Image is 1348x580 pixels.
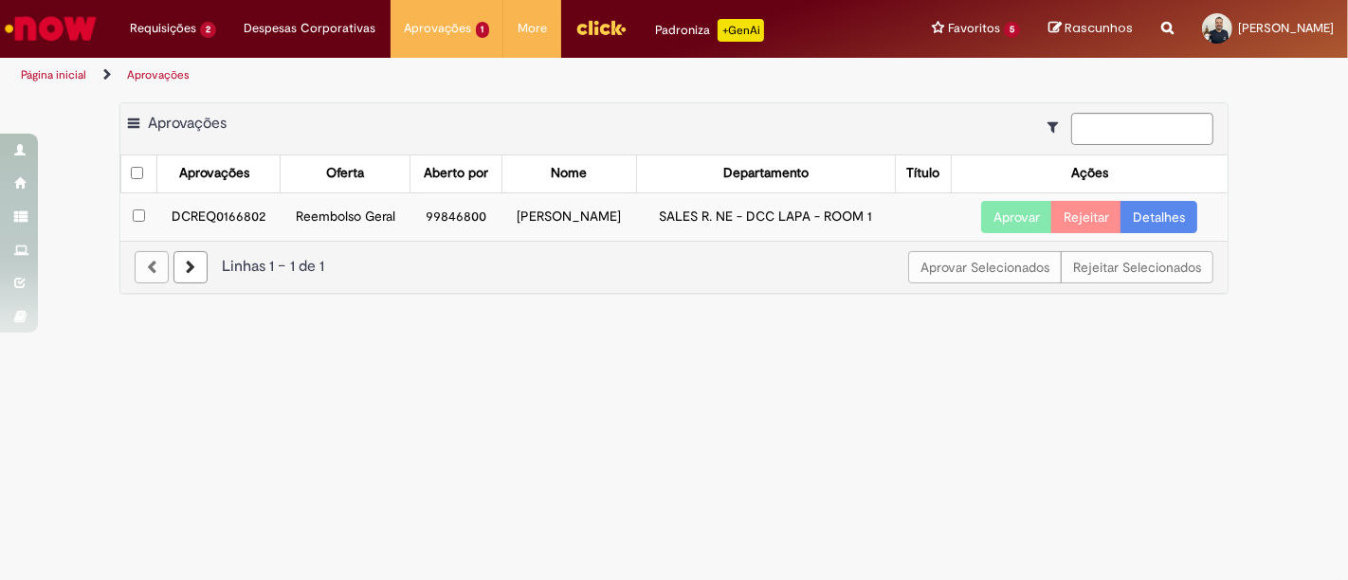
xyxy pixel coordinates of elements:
[281,192,410,241] td: Reembolso Geral
[637,192,896,241] td: SALES R. NE - DCC LAPA - ROOM 1
[157,155,281,192] th: Aprovações
[405,19,472,38] span: Aprovações
[1048,20,1133,38] a: Rascunhos
[2,9,100,47] img: ServiceNow
[21,67,86,82] a: Página inicial
[655,19,764,42] div: Padroniza
[245,19,376,38] span: Despesas Corporativas
[906,164,939,183] div: Título
[1051,201,1121,233] button: Rejeitar
[326,164,364,183] div: Oferta
[424,164,488,183] div: Aberto por
[1120,201,1197,233] a: Detalhes
[410,192,501,241] td: 99846800
[718,19,764,42] p: +GenAi
[130,19,196,38] span: Requisições
[551,164,587,183] div: Nome
[723,164,809,183] div: Departamento
[1238,20,1334,36] span: [PERSON_NAME]
[148,114,227,133] span: Aprovações
[135,256,1213,278] div: Linhas 1 − 1 de 1
[575,13,627,42] img: click_logo_yellow_360x200.png
[14,58,884,93] ul: Trilhas de página
[1047,120,1067,134] i: Mostrar filtros para: Suas Solicitações
[476,22,490,38] span: 1
[200,22,216,38] span: 2
[157,192,281,241] td: DCREQ0166802
[1071,164,1108,183] div: Ações
[518,19,547,38] span: More
[948,19,1000,38] span: Favoritos
[981,201,1052,233] button: Aprovar
[1004,22,1020,38] span: 5
[501,192,637,241] td: [PERSON_NAME]
[179,164,249,183] div: Aprovações
[127,67,190,82] a: Aprovações
[1065,19,1133,37] span: Rascunhos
